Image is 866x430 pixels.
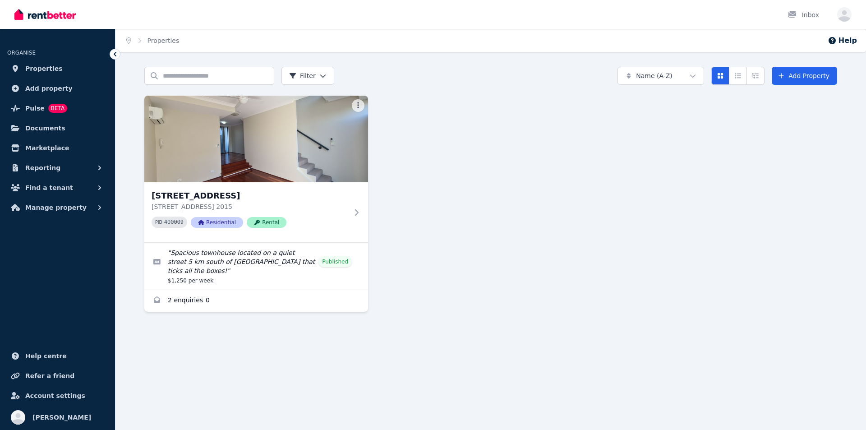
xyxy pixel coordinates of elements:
a: Enquiries for Unit 10/161-219 Queen St, Beaconsfield [144,290,368,312]
span: [PERSON_NAME] [32,412,91,423]
span: BETA [48,104,67,113]
p: [STREET_ADDRESS] 2015 [152,202,348,211]
span: Residential [191,217,243,228]
span: Filter [289,71,316,80]
div: Inbox [788,10,819,19]
span: Add property [25,83,73,94]
button: Compact list view [729,67,747,85]
span: Properties [25,63,63,74]
span: Refer a friend [25,370,74,381]
a: Add property [7,79,108,97]
a: Properties [7,60,108,78]
a: Edit listing: Spacious townhouse located on a quiet street 5 km south of Sydney CBD that ticks al... [144,243,368,290]
span: Find a tenant [25,182,73,193]
button: More options [352,99,364,112]
a: Help centre [7,347,108,365]
a: Account settings [7,387,108,405]
code: 400009 [164,219,184,226]
h3: [STREET_ADDRESS] [152,190,348,202]
span: Reporting [25,162,60,173]
button: Help [828,35,857,46]
a: Unit 10/161-219 Queen St, Beaconsfield[STREET_ADDRESS][STREET_ADDRESS] 2015PID 400009ResidentialR... [144,96,368,242]
img: Unit 10/161-219 Queen St, Beaconsfield [144,96,368,182]
span: Rental [247,217,286,228]
span: Marketplace [25,143,69,153]
img: RentBetter [14,8,76,21]
a: Refer a friend [7,367,108,385]
span: Name (A-Z) [636,71,673,80]
small: PID [155,220,162,225]
span: Manage property [25,202,87,213]
button: Find a tenant [7,179,108,197]
span: ORGANISE [7,50,36,56]
a: Add Property [772,67,837,85]
button: Expanded list view [746,67,765,85]
span: Pulse [25,103,45,114]
a: Marketplace [7,139,108,157]
span: Documents [25,123,65,134]
span: Help centre [25,351,67,361]
button: Reporting [7,159,108,177]
span: Account settings [25,390,85,401]
nav: Breadcrumb [115,29,190,52]
button: Name (A-Z) [617,67,704,85]
button: Manage property [7,199,108,217]
button: Card view [711,67,729,85]
a: Properties [147,37,180,44]
div: View options [711,67,765,85]
a: PulseBETA [7,99,108,117]
button: Filter [281,67,334,85]
a: Documents [7,119,108,137]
